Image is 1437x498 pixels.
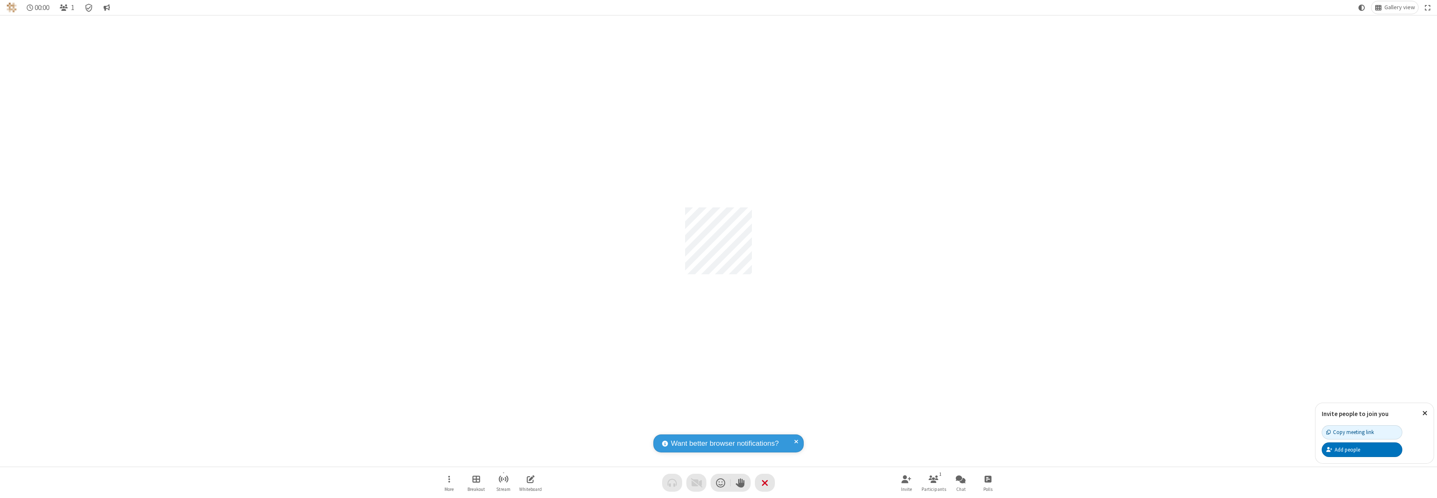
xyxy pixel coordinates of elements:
button: Invite participants (⌘+Shift+I) [894,471,919,495]
button: Open participant list [56,1,78,14]
span: 00:00 [35,4,49,12]
button: Open poll [975,471,1000,495]
button: Using system theme [1355,1,1368,14]
label: Invite people to join you [1322,410,1389,418]
button: Fullscreen [1422,1,1434,14]
span: Chat [956,487,966,492]
span: 1 [71,4,74,12]
button: Raise hand [731,474,751,492]
span: Whiteboard [519,487,542,492]
div: Meeting details Encryption enabled [81,1,97,14]
div: Copy meeting link [1326,428,1374,436]
button: Open chat [948,471,973,495]
span: More [444,487,454,492]
button: Open menu [437,471,462,495]
button: End or leave meeting [755,474,775,492]
button: Open participant list [921,471,946,495]
button: Copy meeting link [1322,425,1402,439]
button: Start streaming [491,471,516,495]
span: Gallery view [1384,4,1415,11]
span: Breakout [467,487,485,492]
span: Polls [983,487,993,492]
button: Add people [1322,442,1402,457]
button: Change layout [1371,1,1418,14]
button: Open shared whiteboard [518,471,543,495]
div: 1 [937,470,944,478]
span: Stream [496,487,510,492]
span: Invite [901,487,912,492]
div: Timer [23,1,53,14]
span: Want better browser notifications? [671,438,779,449]
button: Send a reaction [711,474,731,492]
button: Conversation [100,1,113,14]
span: Participants [922,487,946,492]
button: Video [686,474,706,492]
button: Close popover [1416,403,1434,424]
button: Audio problem - check your Internet connection or call by phone [662,474,682,492]
button: Manage Breakout Rooms [464,471,489,495]
img: QA Selenium DO NOT DELETE OR CHANGE [7,3,17,13]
